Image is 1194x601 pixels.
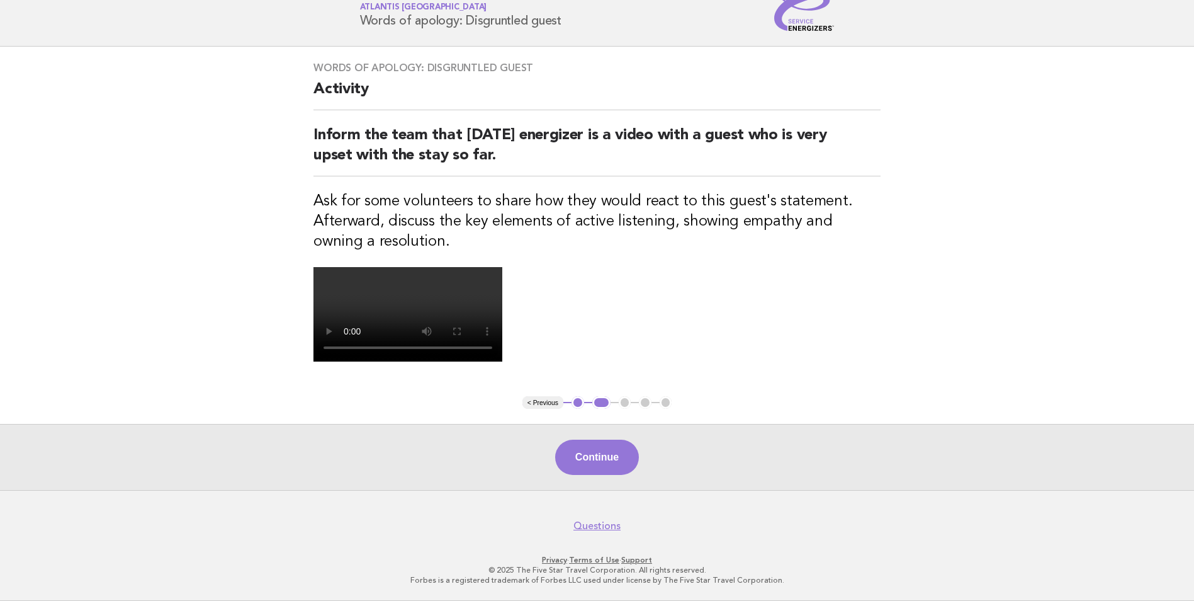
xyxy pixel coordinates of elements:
[212,575,983,585] p: Forbes is a registered trademark of Forbes LLC used under license by The Five Star Travel Corpora...
[621,556,652,564] a: Support
[573,520,621,532] a: Questions
[360,4,487,12] span: Atlantis [GEOGRAPHIC_DATA]
[313,79,881,110] h2: Activity
[592,396,611,409] button: 2
[555,440,639,475] button: Continue
[212,565,983,575] p: © 2025 The Five Star Travel Corporation. All rights reserved.
[313,192,881,252] h3: Ask for some volunteers to share how they would react to this guest's statement. Afterward, discu...
[542,556,567,564] a: Privacy
[212,555,983,565] p: · ·
[313,125,881,176] h2: Inform the team that [DATE] energizer is a video with a guest who is very upset with the stay so ...
[572,396,584,409] button: 1
[569,556,619,564] a: Terms of Use
[522,396,563,409] button: < Previous
[313,62,881,74] h3: Words of apology: Disgruntled guest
